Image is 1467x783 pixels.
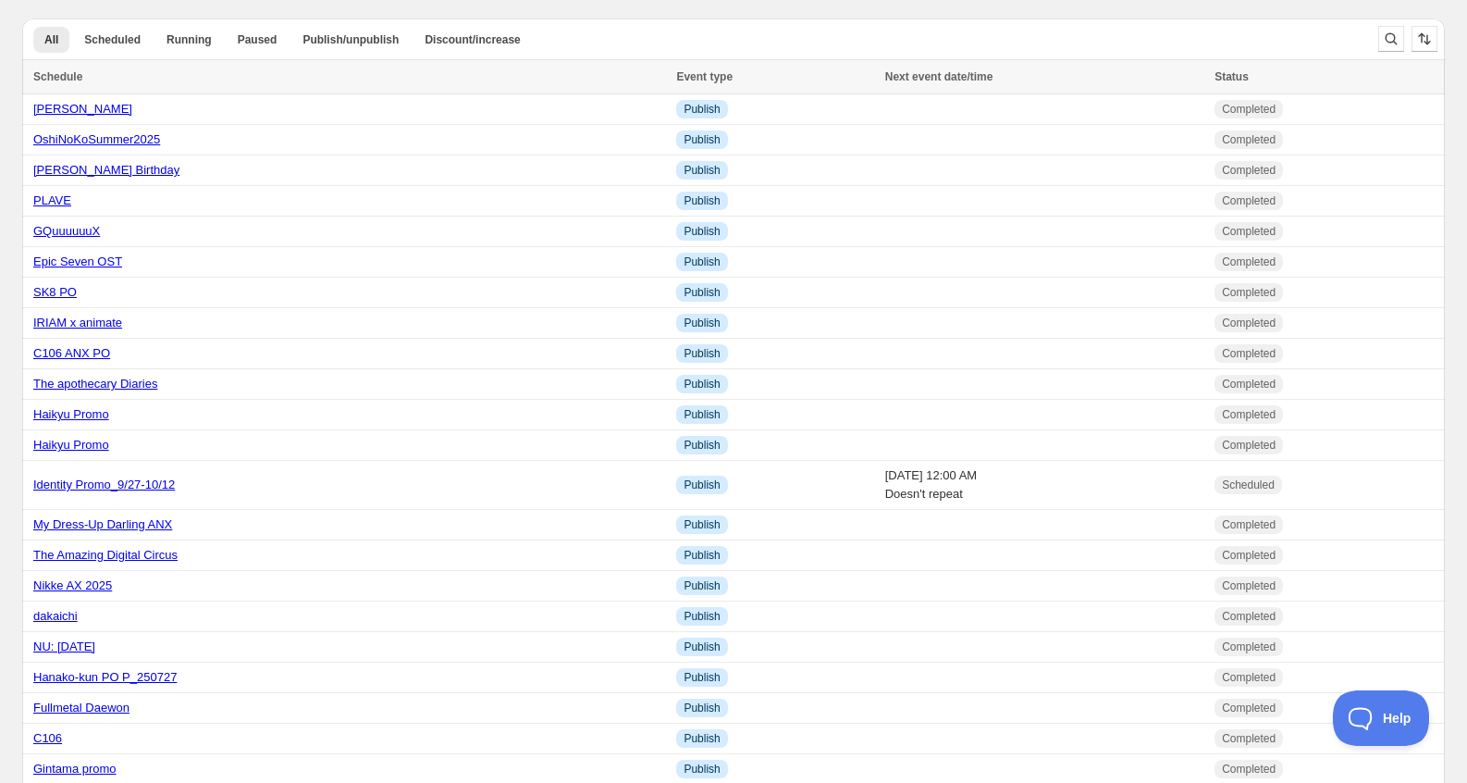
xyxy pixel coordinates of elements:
a: NU: [DATE] [33,640,95,653]
span: Event type [676,70,733,83]
span: Scheduled [1222,478,1275,492]
a: GQuuuuuuX [33,224,100,238]
span: Discount/increase [425,32,520,47]
span: Publish [684,346,720,361]
span: Publish [684,640,720,654]
a: Hanako-kun PO P_250727 [33,670,177,684]
span: Publish [684,478,720,492]
a: Identity Promo_9/27-10/12 [33,478,175,491]
a: PLAVE [33,193,71,207]
span: Completed [1222,377,1276,391]
a: Haikyu Promo [33,438,109,452]
span: Publish [684,548,720,563]
span: Status [1214,70,1249,83]
span: Completed [1222,193,1276,208]
a: OshiNoKoSummer2025 [33,132,160,146]
span: Running [166,32,212,47]
span: Publish [684,517,720,532]
a: Haikyu Promo [33,407,109,421]
span: Publish [684,224,720,239]
span: Completed [1222,762,1276,777]
a: The Amazing Digital Circus [33,548,178,562]
span: Publish [684,578,720,593]
span: Completed [1222,255,1276,269]
span: Publish [684,731,720,746]
a: Nikke AX 2025 [33,578,112,592]
a: The apothecary Diaries [33,377,157,391]
span: Publish [684,285,720,300]
a: C106 ANX PO [33,346,110,360]
span: Publish [684,762,720,777]
span: Completed [1222,548,1276,563]
span: Completed [1222,224,1276,239]
span: Publish [684,102,720,117]
a: Gintama promo [33,762,117,776]
td: [DATE] 12:00 AM Doesn't repeat [880,461,1209,510]
span: Publish [684,316,720,330]
span: Publish [684,132,720,147]
span: Completed [1222,701,1276,715]
iframe: Toggle Customer Support [1333,690,1430,746]
span: Schedule [33,70,82,83]
span: Completed [1222,609,1276,624]
span: Publish [684,701,720,715]
span: Publish [684,438,720,453]
a: Fullmetal Daewon [33,701,129,715]
span: Completed [1222,285,1276,300]
a: C106 [33,731,62,745]
span: Paused [238,32,277,47]
span: Completed [1222,407,1276,422]
span: Completed [1222,163,1276,178]
span: Completed [1222,132,1276,147]
a: My Dress-Up Darling ANX [33,517,172,531]
span: Completed [1222,517,1276,532]
span: Completed [1222,102,1276,117]
span: Completed [1222,346,1276,361]
span: Publish [684,609,720,624]
span: Completed [1222,316,1276,330]
span: Publish [684,377,720,391]
span: Publish/unpublish [302,32,399,47]
span: Completed [1222,438,1276,453]
a: Epic Seven OST [33,255,122,268]
span: Completed [1222,670,1276,685]
span: Completed [1222,578,1276,593]
span: Publish [684,163,720,178]
span: Completed [1222,640,1276,654]
span: All [44,32,58,47]
a: [PERSON_NAME] [33,102,132,116]
span: Publish [684,670,720,685]
a: [PERSON_NAME] Birthday [33,163,179,177]
span: Scheduled [84,32,141,47]
button: Search and filter results [1378,26,1404,52]
span: Publish [684,255,720,269]
a: dakaichi [33,609,78,623]
span: Next event date/time [885,70,993,83]
button: Sort the results [1412,26,1437,52]
span: Publish [684,193,720,208]
span: Completed [1222,731,1276,746]
a: IRIAM x animate [33,316,122,329]
a: SK8 PO [33,285,77,299]
span: Publish [684,407,720,422]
